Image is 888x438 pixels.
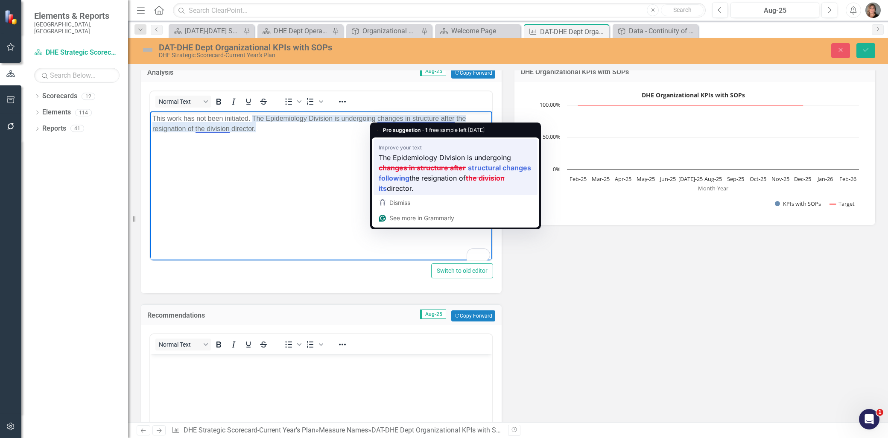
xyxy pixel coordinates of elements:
button: Underline [241,339,256,350]
a: Data - Continuity of information [615,26,696,36]
text: DHE Organizational KPIs with SOPs [642,91,745,99]
button: Bold [211,96,226,108]
text: 50.00% [543,133,561,140]
a: DHE Strategic Scorecard-Current Year's Plan [34,48,120,58]
span: Elements & Reports [34,11,120,21]
a: [DATE]-[DATE] SP - Current Year Annual Plan Report [171,26,241,36]
iframe: Rich Text Area [150,111,492,260]
button: Reveal or hide additional toolbar items [335,96,350,108]
span: Search [673,6,692,13]
div: 114 [75,109,92,116]
button: Italic [226,96,241,108]
a: DHE Strategic Scorecard-Current Year's Plan [184,426,315,434]
text: Month-Year [698,184,729,192]
div: Numbered list [303,96,324,108]
span: Normal Text [159,98,201,105]
small: [GEOGRAPHIC_DATA], [GEOGRAPHIC_DATA] [34,21,120,35]
text: Nov-25 [771,175,789,183]
a: Reports [42,124,66,134]
a: Welcome Page [437,26,518,36]
g: Target, series 2 of 2. Line with 13 data points. [577,103,805,107]
button: Reveal or hide additional toolbar items [335,339,350,350]
text: Aug-25 [704,175,722,183]
h3: Analysis [147,69,237,76]
div: 12 [82,93,95,100]
h3: DHE Organizational KPIs with SOPs [521,68,869,76]
span: Aug-25 [420,67,446,76]
div: Bullet list [281,339,303,350]
span: 1 [876,409,883,416]
div: DAT-DHE Dept Organizational KPIs with SOPs [540,26,607,37]
a: Organizational Development - focus on improving JCDHE’s competency, capability and capacity throu... [348,26,419,36]
div: 41 [70,125,84,132]
div: DAT-DHE Dept Organizational KPIs with SOPs [159,43,554,52]
div: Organizational Development - focus on improving JCDHE’s competency, capability and capacity throu... [362,26,419,36]
div: Aug-25 [733,6,816,16]
text: Feb-26 [839,175,856,183]
button: Show KPIs with SOPs [775,200,821,207]
button: Strikethrough [256,339,271,350]
span: Aug-25 [420,310,446,319]
div: Bullet list [281,96,303,108]
a: Elements [42,108,71,117]
div: Welcome Page [451,26,518,36]
span: Normal Text [159,341,201,348]
button: Block Normal Text [155,96,211,108]
div: DHE Organizational KPIs with SOPs. Highcharts interactive chart. [523,88,867,216]
div: » » [171,426,502,435]
iframe: Intercom live chat [859,409,879,429]
div: DHE Strategic Scorecard-Current Year's Plan [159,52,554,58]
text: Dec-25 [794,175,811,183]
button: Strikethrough [256,96,271,108]
div: [DATE]-[DATE] SP - Current Year Annual Plan Report [185,26,241,36]
button: Switch to old editor [431,263,493,278]
a: Measure Names [319,426,368,434]
text: Mar-25 [592,175,610,183]
div: Data - Continuity of information [629,26,696,36]
text: Sep-25 [727,175,744,183]
text: Jan-26 [817,175,833,183]
div: Numbered list [303,339,324,350]
svg: Interactive chart [523,88,863,216]
text: 0% [553,165,561,173]
button: Show Target [830,200,855,207]
button: Aug-25 [730,3,819,18]
text: Apr-25 [615,175,631,183]
text: May-25 [637,175,655,183]
text: Jun-25 [659,175,676,183]
div: DHE Dept Operations PM Scorecard [274,26,330,36]
text: [DATE]-25 [678,175,703,183]
img: Debra Kellison [865,3,881,18]
button: Copy Forward [451,310,495,321]
button: Bold [211,339,226,350]
h3: Recommendations [147,312,298,319]
text: Feb-25 [570,175,587,183]
input: Search Below... [34,68,120,83]
text: Target [838,200,855,207]
img: Not Defined [141,43,155,57]
text: KPIs with SOPs [783,200,821,207]
img: ClearPoint Strategy [4,10,19,25]
button: Search [661,4,704,16]
input: Search ClearPoint... [173,3,706,18]
a: Scorecards [42,91,77,101]
button: Italic [226,339,241,350]
text: Oct-25 [750,175,766,183]
button: Copy Forward [451,67,495,79]
button: Block Normal Text [155,339,211,350]
button: Underline [241,96,256,108]
a: DHE Dept Operations PM Scorecard [260,26,330,36]
div: DAT-DHE Dept Organizational KPIs with SOPs [371,426,508,434]
text: 100.00% [540,101,561,108]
